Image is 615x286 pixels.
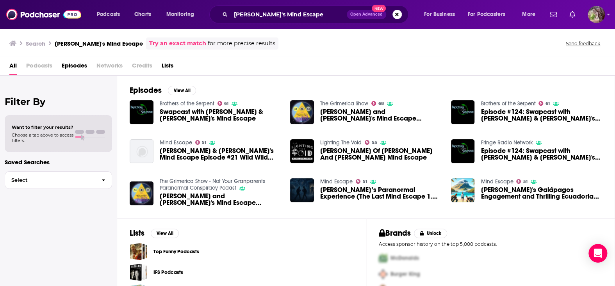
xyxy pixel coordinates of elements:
[481,178,513,185] a: Mind Escape
[168,86,196,95] button: View All
[208,39,275,48] span: for more precise results
[9,59,17,75] a: All
[202,141,206,144] span: 51
[320,100,368,107] a: The Grimerica Show
[547,8,560,21] a: Show notifications dropdown
[365,140,377,145] a: 55
[372,141,377,144] span: 55
[390,255,419,261] span: McDonalds
[419,8,465,21] button: open menu
[130,228,144,238] h2: Lists
[424,9,455,20] span: For Business
[290,100,314,124] img: Mike and Maurice's Mind Escape Swapcast
[468,9,505,20] span: For Podcasters
[463,8,517,21] button: open menu
[5,96,112,107] h2: Filter By
[588,6,605,23] button: Show profile menu
[26,59,52,75] span: Podcasts
[363,180,367,183] span: 51
[160,108,281,122] a: Swapcast with Mike & Maurice's Mind Escape
[130,85,196,95] a: EpisodesView All
[290,139,314,163] img: Mike Mazzei Of Mike And Maurice Mind Escape
[160,193,281,206] span: [PERSON_NAME] and [PERSON_NAME]'s Mind Escape Swapcast
[350,12,383,16] span: Open Advanced
[217,5,416,23] div: Search podcasts, credits, & more...
[320,187,442,200] a: Maurice’s Paranormal Experience (The Last Mind Escape 1.0 Episode #327)
[481,108,602,122] a: Episode #124: Swapcast with Mike & Maurice's Mind Escape
[153,247,199,256] a: Top Funny Podcasts
[195,140,207,145] a: 51
[130,181,153,205] img: Mike and Maurice's Mind Escape Swapcast
[151,229,179,238] button: View All
[132,59,152,75] span: Credits
[231,8,347,21] input: Search podcasts, credits, & more...
[5,171,112,189] button: Select
[130,100,153,124] img: Swapcast with Mike & Maurice's Mind Escape
[538,101,550,106] a: 61
[160,147,281,161] a: Mike & Maurice's Mind Escape Episode #21 Wild Wild Country and Spirituality with Chris Emmerson
[390,271,420,277] span: Burger King
[588,6,605,23] span: Logged in as MSanz
[320,139,362,146] a: Lighting The Void
[166,9,194,20] span: Monitoring
[160,178,265,191] a: The Grimerica Show - Not Your Granparents Paranormal Conspiracy Podast
[414,229,447,238] button: Unlock
[481,139,533,146] a: Fringe Radio Network
[563,40,603,47] button: Send feedback
[129,8,156,21] a: Charts
[130,228,179,238] a: ListsView All
[376,250,390,266] img: First Pro Logo
[162,59,173,75] a: Lists
[320,147,442,161] a: Mike Mazzei Of Mike And Maurice Mind Escape
[149,39,206,48] a: Try an exact match
[376,266,390,282] img: Second Pro Logo
[523,180,528,183] span: 51
[12,132,73,143] span: Choose a tab above to access filters.
[356,179,367,184] a: 51
[26,40,45,47] h3: Search
[451,100,475,124] img: Episode #124: Swapcast with Mike & Maurice's Mind Escape
[522,9,535,20] span: More
[451,139,475,163] img: Episode #124: Swapcast with Mike & Maurice's Mind Escape
[379,241,603,247] p: Access sponsor history on the top 5,000 podcasts.
[161,8,204,21] button: open menu
[160,193,281,206] a: Mike and Maurice's Mind Escape Swapcast
[130,263,147,281] a: IFS Podcasts
[588,244,607,263] div: Open Intercom Messenger
[91,8,130,21] button: open menu
[160,139,192,146] a: Mind Escape
[481,187,602,200] a: Maurice's Galápagos Engagement and Thrilling Ecuadorian Escape Episode #300
[160,147,281,161] span: [PERSON_NAME] & [PERSON_NAME]'s Mind Escape Episode #21 Wild Wild Country and Spirituality with [...
[97,9,120,20] span: Podcasts
[12,124,73,130] span: Want to filter your results?
[451,178,475,202] img: Maurice's Galápagos Engagement and Thrilling Ecuadorian Escape Episode #300
[217,101,229,106] a: 61
[134,9,151,20] span: Charts
[378,102,384,105] span: 68
[320,147,442,161] span: [PERSON_NAME] Of [PERSON_NAME] And [PERSON_NAME] Mind Escape
[6,7,81,22] img: Podchaser - Follow, Share and Rate Podcasts
[347,10,386,19] button: Open AdvancedNew
[481,147,602,161] span: Episode #124: Swapcast with [PERSON_NAME] & [PERSON_NAME]'s Mind Escape
[481,100,535,107] a: Brothers of the Serpent
[160,108,281,122] span: Swapcast with [PERSON_NAME] & [PERSON_NAME]'s Mind Escape
[130,243,147,260] a: Top Funny Podcasts
[290,178,314,202] img: Maurice’s Paranormal Experience (The Last Mind Escape 1.0 Episode #327)
[320,178,353,185] a: Mind Escape
[130,139,153,163] a: Mike & Maurice's Mind Escape Episode #21 Wild Wild Country and Spirituality with Chris Emmerson
[371,101,384,106] a: 68
[153,268,183,277] a: IFS Podcasts
[62,59,87,75] a: Episodes
[481,187,602,200] span: [PERSON_NAME]'s Galápagos Engagement and Thrilling Ecuadorian Escape Episode #300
